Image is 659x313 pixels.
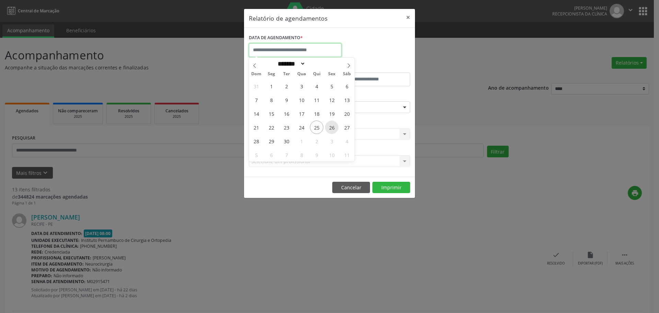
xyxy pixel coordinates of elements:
span: Setembro 28, 2025 [250,134,263,148]
span: Dom [249,72,264,76]
span: Setembro 24, 2025 [295,121,308,134]
button: Imprimir [372,182,410,193]
span: Setembro 12, 2025 [325,93,338,107]
span: Setembro 4, 2025 [310,79,323,93]
span: Setembro 15, 2025 [265,107,278,120]
span: Setembro 8, 2025 [265,93,278,107]
span: Setembro 29, 2025 [265,134,278,148]
span: Outubro 9, 2025 [310,148,323,161]
span: Setembro 20, 2025 [340,107,354,120]
span: Setembro 13, 2025 [340,93,354,107]
span: Setembro 25, 2025 [310,121,323,134]
span: Outubro 10, 2025 [325,148,338,161]
span: Setembro 7, 2025 [250,93,263,107]
span: Setembro 18, 2025 [310,107,323,120]
span: Ter [279,72,294,76]
span: Sex [324,72,339,76]
span: Setembro 2, 2025 [280,79,293,93]
span: Setembro 10, 2025 [295,93,308,107]
span: Outubro 7, 2025 [280,148,293,161]
span: Setembro 3, 2025 [295,79,308,93]
span: Setembro 19, 2025 [325,107,338,120]
span: Seg [264,72,279,76]
span: Outubro 11, 2025 [340,148,354,161]
span: Outubro 6, 2025 [265,148,278,161]
input: Year [305,60,328,67]
span: Sáb [339,72,355,76]
span: Qui [309,72,324,76]
span: Outubro 4, 2025 [340,134,354,148]
span: Outubro 3, 2025 [325,134,338,148]
span: Setembro 14, 2025 [250,107,263,120]
span: Setembro 5, 2025 [325,79,338,93]
span: Setembro 26, 2025 [325,121,338,134]
span: Setembro 6, 2025 [340,79,354,93]
span: Qua [294,72,309,76]
span: Setembro 30, 2025 [280,134,293,148]
span: Setembro 9, 2025 [280,93,293,107]
span: Setembro 27, 2025 [340,121,354,134]
button: Close [401,9,415,26]
span: Setembro 1, 2025 [265,79,278,93]
select: Month [275,60,305,67]
span: Agosto 31, 2025 [250,79,263,93]
span: Outubro 1, 2025 [295,134,308,148]
h5: Relatório de agendamentos [249,14,327,23]
label: ATÉ [331,62,410,72]
span: Setembro 23, 2025 [280,121,293,134]
span: Outubro 2, 2025 [310,134,323,148]
span: Setembro 17, 2025 [295,107,308,120]
span: Outubro 8, 2025 [295,148,308,161]
span: Setembro 11, 2025 [310,93,323,107]
span: Setembro 21, 2025 [250,121,263,134]
label: DATA DE AGENDAMENTO [249,33,303,43]
span: Setembro 22, 2025 [265,121,278,134]
span: Setembro 16, 2025 [280,107,293,120]
span: Outubro 5, 2025 [250,148,263,161]
button: Cancelar [332,182,370,193]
